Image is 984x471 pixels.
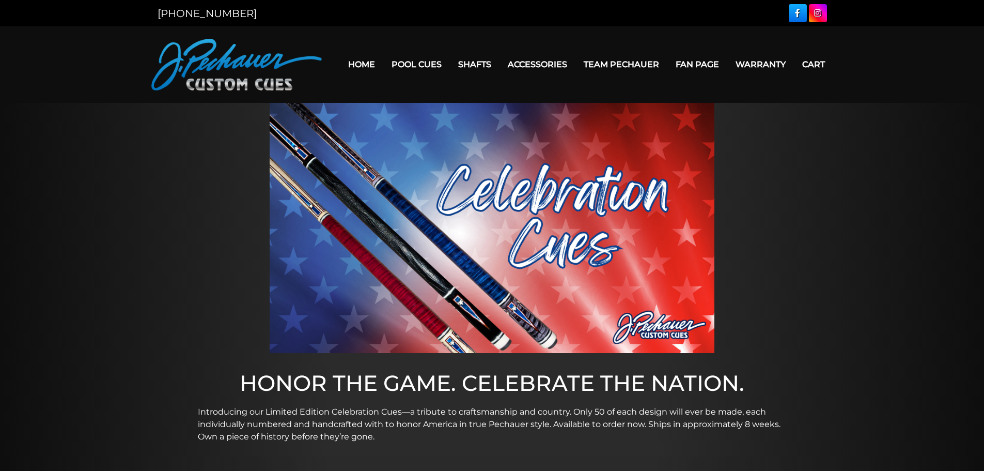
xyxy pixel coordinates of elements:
[499,51,575,78] a: Accessories
[450,51,499,78] a: Shafts
[794,51,833,78] a: Cart
[575,51,667,78] a: Team Pechauer
[383,51,450,78] a: Pool Cues
[158,7,257,20] a: [PHONE_NUMBER]
[151,39,322,90] img: Pechauer Custom Cues
[667,51,727,78] a: Fan Page
[727,51,794,78] a: Warranty
[340,51,383,78] a: Home
[198,406,787,443] p: Introducing our Limited Edition Celebration Cues—a tribute to craftsmanship and country. Only 50 ...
